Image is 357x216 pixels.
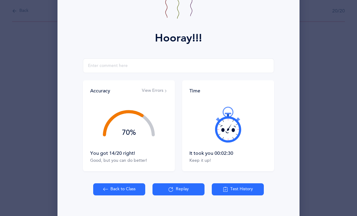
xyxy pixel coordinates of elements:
div: Accuracy [90,88,110,94]
div: Hooray!!! [155,30,202,46]
div: Time [189,88,267,94]
button: Replay [152,183,205,195]
div: Keep it up! [189,158,267,164]
div: You got 14/20 right! [90,150,168,157]
input: Enter comment here [83,58,274,73]
button: Back to Class [93,183,145,195]
div: Good, but you can do better! [90,158,168,164]
button: Test History [212,183,264,195]
button: View Errors [142,88,168,94]
div: 70% [103,129,155,136]
div: It took you 00:02:30 [189,150,267,157]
